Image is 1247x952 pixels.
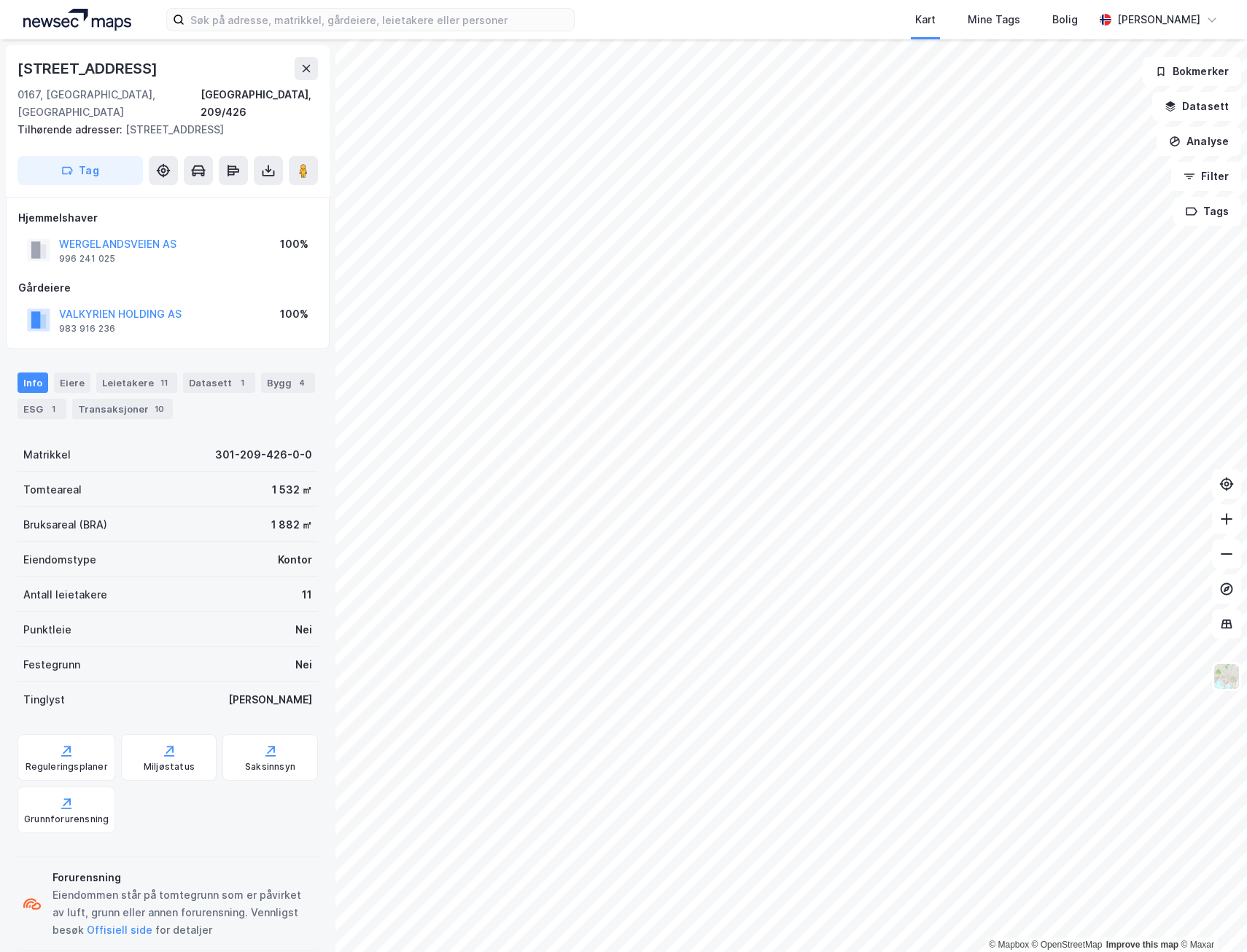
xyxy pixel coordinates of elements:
[915,11,936,28] div: Kart
[1157,127,1241,156] button: Analyse
[157,375,171,390] div: 11
[59,253,115,265] div: 996 241 025
[201,86,318,121] div: [GEOGRAPHIC_DATA], 209/426
[1052,11,1078,28] div: Bolig
[18,399,66,419] div: ESG
[302,586,312,604] div: 11
[72,399,173,419] div: Transaksjoner
[1106,940,1178,950] a: Improve this map
[1032,940,1103,950] a: OpenStreetMap
[968,11,1020,28] div: Mine Tags
[24,814,109,825] div: Grunnforurensning
[23,691,65,709] div: Tinglyst
[18,156,143,185] button: Tag
[1174,882,1247,952] iframe: Chat Widget
[1213,663,1240,690] img: Z
[23,481,82,499] div: Tomteareal
[215,446,312,464] div: 301-209-426-0-0
[1173,197,1241,226] button: Tags
[23,9,131,31] img: logo.a4113a55bc3d86da70a041830d287a7e.svg
[1117,11,1200,28] div: [PERSON_NAME]
[53,886,312,939] div: Eiendommen står på tomtegrunn som er påvirket av luft, grunn eller annen forurensning. Vennligst ...
[59,323,115,335] div: 983 916 236
[295,621,312,639] div: Nei
[23,656,80,674] div: Festegrunn
[271,516,312,534] div: 1 882 ㎡
[235,375,249,390] div: 1
[152,402,167,416] div: 10
[18,86,201,121] div: 0167, [GEOGRAPHIC_DATA], [GEOGRAPHIC_DATA]
[18,209,317,227] div: Hjemmelshaver
[245,761,295,773] div: Saksinnsyn
[280,235,308,253] div: 100%
[1152,92,1241,121] button: Datasett
[272,481,312,499] div: 1 532 ㎡
[1171,162,1241,191] button: Filter
[23,446,71,464] div: Matrikkel
[18,279,317,297] div: Gårdeiere
[280,305,308,323] div: 100%
[184,9,574,31] input: Søk på adresse, matrikkel, gårdeiere, leietakere eller personer
[23,621,71,639] div: Punktleie
[18,372,48,393] div: Info
[295,375,309,390] div: 4
[18,123,125,136] span: Tilhørende adresser:
[18,57,160,80] div: [STREET_ADDRESS]
[53,869,312,886] div: Forurensning
[54,372,90,393] div: Eiere
[46,402,61,416] div: 1
[261,372,315,393] div: Bygg
[26,761,108,773] div: Reguleringsplaner
[144,761,195,773] div: Miljøstatus
[23,586,107,604] div: Antall leietakere
[228,691,312,709] div: [PERSON_NAME]
[23,551,96,569] div: Eiendomstype
[18,121,306,138] div: [STREET_ADDRESS]
[278,551,312,569] div: Kontor
[23,516,107,534] div: Bruksareal (BRA)
[183,372,255,393] div: Datasett
[989,940,1029,950] a: Mapbox
[295,656,312,674] div: Nei
[96,372,177,393] div: Leietakere
[1143,57,1241,86] button: Bokmerker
